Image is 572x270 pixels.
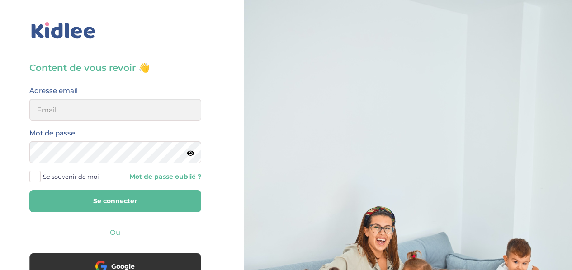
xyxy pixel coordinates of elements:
label: Mot de passe [29,127,75,139]
span: Ou [110,228,120,237]
a: Mot de passe oublié ? [122,172,201,181]
h3: Content de vous revoir 👋 [29,61,201,74]
input: Email [29,99,201,121]
button: Se connecter [29,190,201,212]
span: Se souvenir de moi [43,171,99,182]
img: logo_kidlee_bleu [29,20,97,41]
label: Adresse email [29,85,78,97]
